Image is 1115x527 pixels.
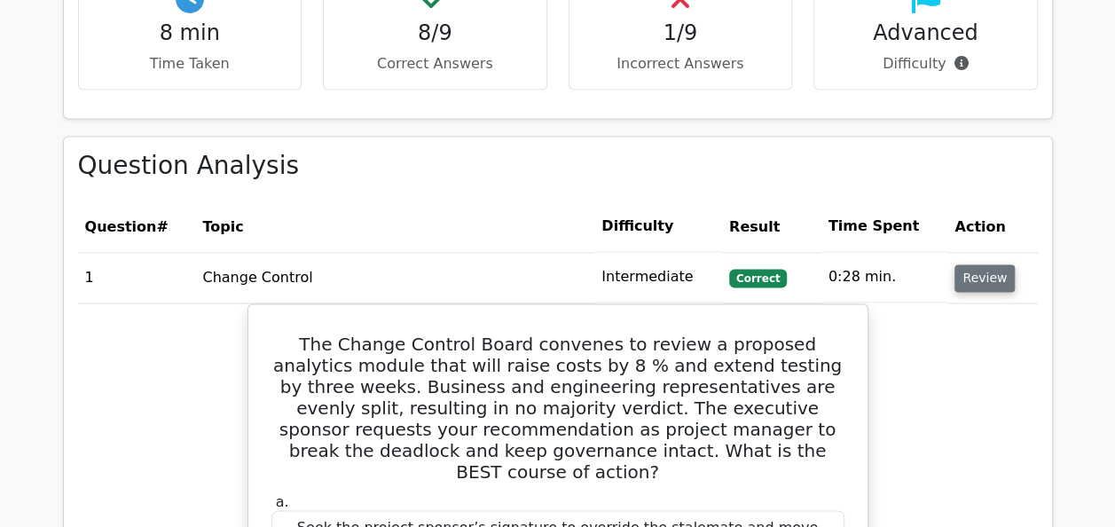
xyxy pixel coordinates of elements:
button: Review [954,264,1015,292]
h4: 1/9 [584,20,778,46]
th: # [78,201,196,252]
th: Difficulty [594,201,722,252]
h4: Advanced [828,20,1023,46]
span: Correct [729,269,787,287]
h5: The Change Control Board convenes to review a proposed analytics module that will raise costs by ... [270,333,846,482]
th: Action [947,201,1037,252]
td: 0:28 min. [821,252,948,303]
td: 1 [78,252,196,303]
p: Difficulty [828,53,1023,75]
td: Change Control [195,252,594,303]
h4: 8/9 [338,20,532,46]
th: Time Spent [821,201,948,252]
h4: 8 min [93,20,287,46]
td: Intermediate [594,252,722,303]
span: a. [276,492,289,509]
p: Time Taken [93,53,287,75]
th: Topic [195,201,594,252]
span: Question [85,218,157,235]
p: Correct Answers [338,53,532,75]
h3: Question Analysis [78,151,1038,181]
th: Result [722,201,821,252]
p: Incorrect Answers [584,53,778,75]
